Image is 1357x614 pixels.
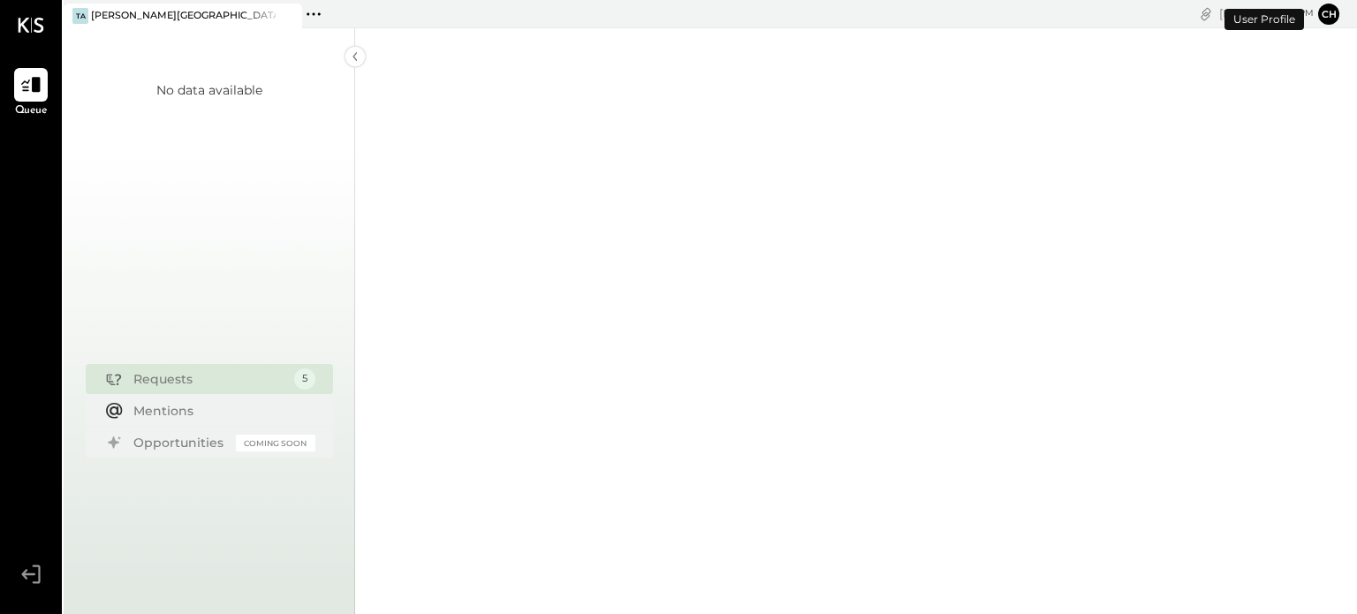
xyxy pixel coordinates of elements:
div: [PERSON_NAME][GEOGRAPHIC_DATA] [91,9,276,23]
div: 5 [294,368,315,390]
div: No data available [156,81,262,99]
span: Queue [15,103,48,119]
div: TA [72,8,88,24]
span: 2 : 31 [1261,5,1296,22]
a: Queue [1,68,61,119]
div: User Profile [1224,9,1304,30]
span: pm [1299,7,1314,19]
div: Requests [133,370,285,388]
div: Opportunities [133,434,227,451]
div: copy link [1197,4,1215,23]
button: Ch [1318,4,1339,25]
div: [DATE] [1219,5,1314,22]
div: Mentions [133,402,307,420]
div: Coming Soon [236,435,315,451]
